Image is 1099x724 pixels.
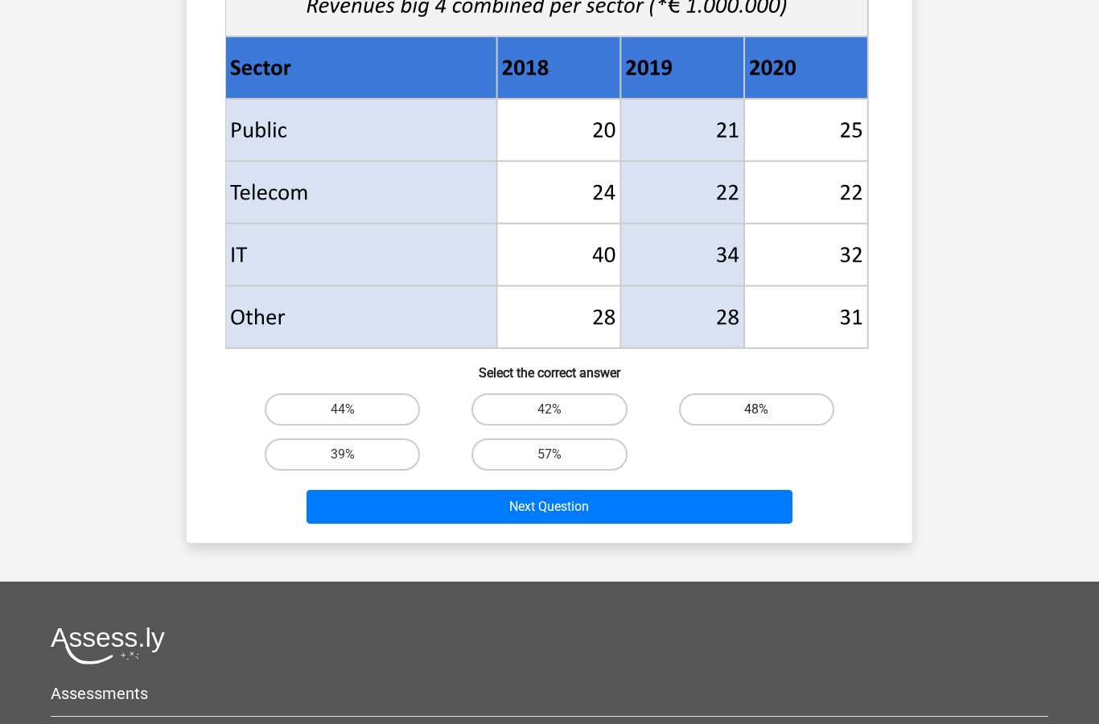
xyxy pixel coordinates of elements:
[471,438,627,471] label: 57%
[212,352,887,381] h6: Select the correct answer
[307,490,793,524] button: Next Question
[679,393,834,426] label: 48%
[265,438,420,471] label: 39%
[471,393,627,426] label: 42%
[265,393,420,426] label: 44%
[51,684,1048,703] h5: Assessments
[51,627,165,664] img: Assessly logo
